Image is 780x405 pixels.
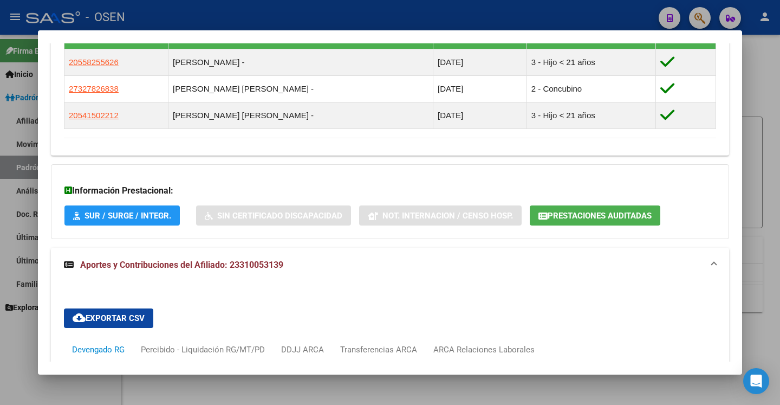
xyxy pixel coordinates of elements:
[64,308,153,328] button: Exportar CSV
[526,76,655,102] td: 2 - Concubino
[73,313,145,323] span: Exportar CSV
[84,211,171,221] span: SUR / SURGE / INTEGR.
[51,248,729,282] mat-expansion-panel-header: Aportes y Contribuciones del Afiliado: 23310053139
[69,57,119,67] span: 20558255626
[69,84,119,93] span: 27327826838
[743,368,769,394] div: Open Intercom Messenger
[64,184,716,197] h3: Información Prestacional:
[340,344,417,356] div: Transferencias ARCA
[281,344,324,356] div: DDJJ ARCA
[80,260,283,270] span: Aportes y Contribuciones del Afiliado: 23310053139
[69,111,119,120] span: 20541502212
[73,311,86,324] mat-icon: cloud_download
[433,102,527,129] td: [DATE]
[141,344,265,356] div: Percibido - Liquidación RG/MT/PD
[530,205,660,226] button: Prestaciones Auditadas
[548,211,652,221] span: Prestaciones Auditadas
[526,49,655,76] td: 3 - Hijo < 21 años
[64,205,180,226] button: SUR / SURGE / INTEGR.
[382,211,513,221] span: Not. Internacion / Censo Hosp.
[168,49,433,76] td: [PERSON_NAME] -
[168,76,433,102] td: [PERSON_NAME] [PERSON_NAME] -
[72,344,125,356] div: Devengado RG
[433,344,535,356] div: ARCA Relaciones Laborales
[433,49,527,76] td: [DATE]
[359,205,522,226] button: Not. Internacion / Censo Hosp.
[196,205,351,226] button: Sin Certificado Discapacidad
[526,102,655,129] td: 3 - Hijo < 21 años
[433,76,527,102] td: [DATE]
[217,211,342,221] span: Sin Certificado Discapacidad
[168,102,433,129] td: [PERSON_NAME] [PERSON_NAME] -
